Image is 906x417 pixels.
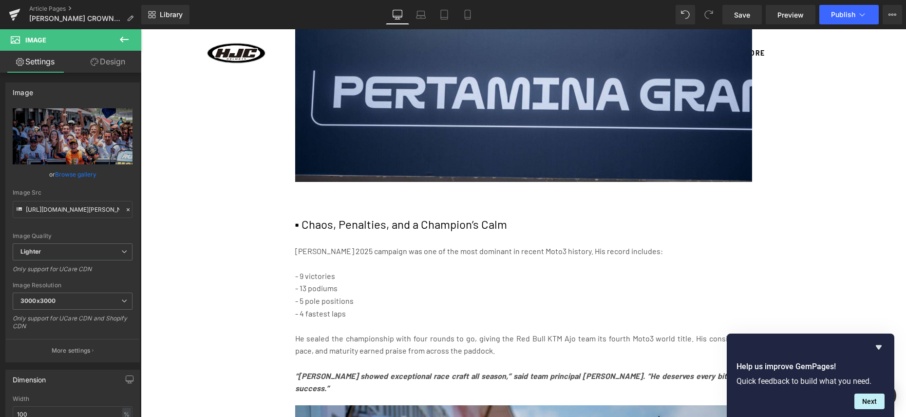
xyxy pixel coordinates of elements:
[154,216,611,228] p: [PERSON_NAME] 2025 campaign was one of the most dominant in recent Moto3 history. His record incl...
[55,166,96,183] a: Browse gallery
[154,265,611,278] p: - 5 pole positions
[736,377,885,386] p: Quick feedback to build what you need.
[13,201,132,218] input: Link
[20,297,56,304] b: 3000x3000
[154,342,611,364] strong: “[PERSON_NAME] showed exceptional race craft all season,” said team principal [PERSON_NAME]. “He ...
[13,233,132,239] div: Image Quality
[29,15,123,22] span: [PERSON_NAME] CROWNED 2025 MOTO3 WORLD CHAMPION
[13,282,132,289] div: Image Resolution
[52,346,91,355] p: More settings
[734,10,750,20] span: Save
[13,396,132,402] div: Width
[13,370,46,384] div: Dimension
[154,240,611,253] p: - 9 victories
[13,315,132,337] div: Only support for UCare CDN and Shopify CDN
[154,253,611,265] p: - 13 podiums
[154,278,611,291] p: - 4 fastest laps
[25,36,46,44] span: Image
[141,5,189,24] a: New Library
[766,5,815,24] a: Preview
[29,5,141,13] a: Article Pages
[13,265,132,279] div: Only support for UCare CDN
[13,169,132,179] div: or
[699,5,718,24] button: Redo
[386,5,409,24] a: Desktop
[13,189,132,196] div: Image Src
[854,394,885,409] button: Next question
[777,10,804,20] span: Preview
[73,51,143,73] a: Design
[456,5,479,24] a: Mobile
[819,5,879,24] button: Publish
[873,341,885,353] button: Hide survey
[154,188,611,202] h1: ▪ Chaos, Penalties, and a Champion’s Calm
[13,83,33,97] div: Image
[409,5,433,24] a: Laptop
[831,11,855,19] span: Publish
[736,341,885,409] div: Help us improve GemPages!
[676,5,695,24] button: Undo
[154,303,611,328] p: He sealed the championship with four rounds to go, giving the Red Bull KTM Ajo team its fourth Mo...
[6,339,139,362] button: More settings
[736,361,885,373] h2: Help us improve GemPages!
[20,248,41,255] b: Lighter
[883,5,902,24] button: More
[160,10,183,19] span: Library
[433,5,456,24] a: Tablet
